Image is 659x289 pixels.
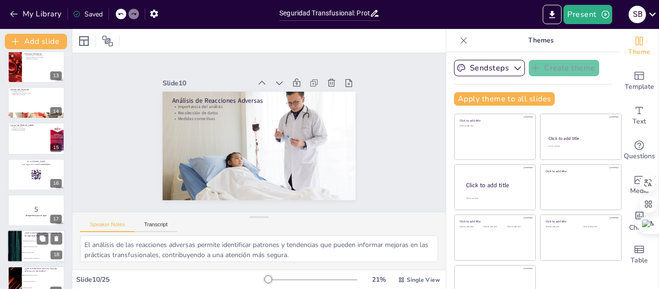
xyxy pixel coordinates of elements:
[172,116,346,122] p: Medidas correctivas
[23,258,65,259] span: Aumentar la cantidad de transfusiones
[11,124,48,127] p: Control de [PERSON_NAME]
[23,246,65,248] span: Fomentar la donación de sangre
[543,5,562,24] button: Export to PowerPoint
[407,276,440,284] span: Single View
[24,287,64,288] span: Ignorar los síntomas
[172,96,346,105] p: Análisis de Reacciones Adversas
[11,94,62,96] p: Publicación en intranet
[279,6,370,20] input: Insert title
[8,87,65,119] div: 14
[460,125,529,127] div: Click to add text
[51,251,62,260] div: 18
[25,56,62,58] p: Recursos técnicos y materiales
[466,181,528,190] div: Click to add title
[460,226,481,228] div: Click to add text
[620,237,659,272] div: Add a table
[546,220,615,223] div: Click to add title
[80,235,438,262] textarea: El análisis de las reacciones adversas permite identificar patrones y tendencias que pueden infor...
[507,226,529,228] div: Click to add text
[620,203,659,237] div: Add charts and graphs
[11,88,62,91] p: Difusión del Protocolo
[163,79,251,88] div: Slide 10
[529,60,599,76] button: Create theme
[11,163,62,166] p: and login with code
[37,233,48,245] button: Duplicate Slide
[31,160,45,163] strong: [DOMAIN_NAME]
[583,226,614,228] div: Click to add text
[50,179,62,188] div: 16
[23,240,65,242] span: Implementar buenas prácticas
[7,230,65,263] div: 18
[628,47,650,57] span: Theme
[483,226,505,228] div: Click to add text
[631,255,648,266] span: Table
[466,197,527,200] div: Click to add body
[11,90,62,92] p: Estrategia de difusión
[8,159,65,191] div: 16
[172,110,346,116] p: Recolección de datos
[25,232,62,237] p: ¿Cuál es el principal objetivo del protocolo de seguridad transfusional?
[76,33,92,49] div: Layout
[620,98,659,133] div: Add text boxes
[11,92,62,94] p: Capacitación presencial y virtual
[76,275,265,284] div: Slide 10 / 25
[26,214,47,217] strong: ¡Prepárense para el quiz!
[624,151,655,162] span: Questions
[367,275,390,284] div: 21 %
[80,221,135,232] button: Speaker Notes
[73,10,103,19] div: Saved
[11,160,62,163] p: Go to
[454,60,525,76] button: Sendsteps
[460,220,529,223] div: Click to add title
[620,133,659,168] div: Get real-time input from your audience
[135,221,178,232] button: Transcript
[25,52,62,55] p: Recursos Necesarios
[11,204,62,215] p: 5
[632,116,646,127] span: Text
[460,119,529,123] div: Click to add title
[24,275,64,275] span: Detener la transfusión y notificar
[102,35,113,47] span: Position
[8,51,65,83] div: 13
[563,5,612,24] button: Present
[24,281,64,282] span: Continuar con la transfusión
[51,233,62,245] button: Delete Slide
[7,6,66,22] button: My Library
[546,169,615,173] div: Click to add title
[620,168,659,203] div: Add images, graphics, shapes or video
[11,130,48,132] p: Actualización continua
[50,107,62,116] div: 14
[625,82,654,92] span: Template
[549,136,613,141] div: Click to add title
[454,92,555,106] button: Apply theme to all slides
[8,123,65,154] div: 15
[548,145,612,148] div: Click to add text
[629,222,649,233] span: Charts
[11,128,48,130] p: Aprobación de cambios
[630,186,649,196] span: Media
[629,6,646,23] div: s b
[629,5,646,24] button: s b
[50,143,62,152] div: 15
[23,252,65,253] span: Prevenir complicaciones
[25,55,62,56] p: Talento humano capacitado
[25,267,62,273] p: ¿Qué se debe hacer ante una reacción adversa a la transfusión?
[50,215,62,223] div: 17
[471,29,610,52] p: Themes
[620,64,659,98] div: Add ready made slides
[172,104,346,110] p: Importancia del análisis
[620,29,659,64] div: Change the overall theme
[50,71,62,80] div: 13
[25,58,62,60] p: Evaluación continua
[546,226,576,228] div: Click to add text
[5,34,67,49] button: Add slide
[8,194,65,226] div: 17
[11,126,48,128] p: Proceso de revisión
